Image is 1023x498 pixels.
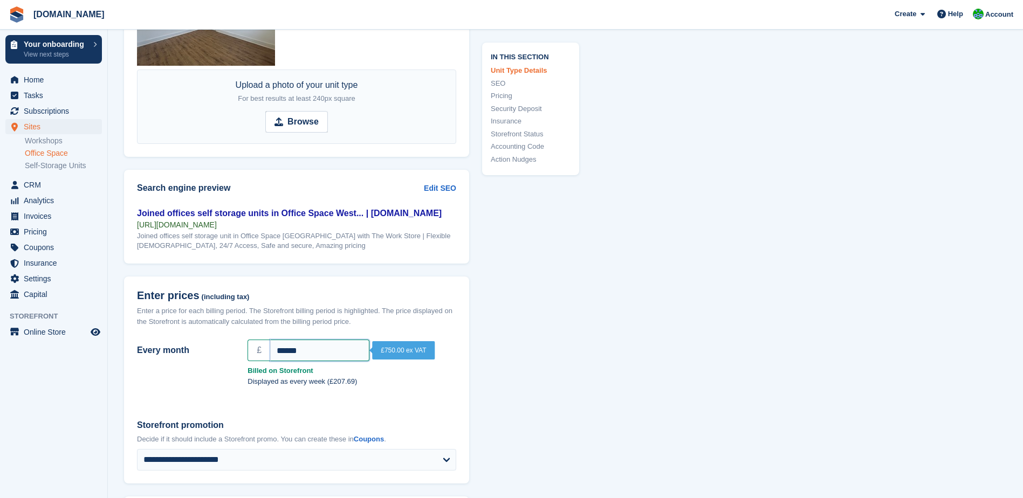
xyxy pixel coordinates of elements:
[265,111,328,133] input: Browse
[491,51,571,61] span: In this section
[137,289,200,302] span: Enter prices
[24,271,88,286] span: Settings
[10,311,107,322] span: Storefront
[9,6,25,23] img: stora-icon-8386f47178a22dfd0bd8f6a31ec36ba5ce8667c1dd55bd0f319d3a0aa187defe.svg
[491,154,571,164] a: Action Nudges
[25,161,102,171] a: Self-Storage Units
[5,88,102,103] a: menu
[248,376,456,387] p: Displayed as every week (£207.69)
[5,35,102,64] a: Your onboarding View next steps
[89,326,102,338] a: Preview store
[24,177,88,192] span: CRM
[24,240,88,255] span: Coupons
[137,207,456,220] div: Joined offices self storage units in Office Space West... | [DOMAIN_NAME]
[24,224,88,239] span: Pricing
[5,119,102,134] a: menu
[5,271,102,286] a: menu
[354,435,384,443] a: Coupons
[5,177,102,192] a: menu
[287,115,319,128] strong: Browse
[491,116,571,127] a: Insurance
[5,72,102,87] a: menu
[24,88,88,103] span: Tasks
[137,344,235,357] label: Every month
[491,103,571,114] a: Security Deposit
[137,231,456,251] div: Joined offices self storage unit in Office Space [GEOGRAPHIC_DATA] with The Work Store | Flexible...
[137,183,424,193] h2: Search engine preview
[25,136,102,146] a: Workshops
[24,50,88,59] p: View next steps
[491,91,571,101] a: Pricing
[248,365,456,376] strong: Billed on Storefront
[137,434,456,445] p: Decide if it should include a Storefront promo. You can create these in .
[491,65,571,76] a: Unit Type Details
[491,141,571,152] a: Accounting Code
[25,148,102,158] a: Office Space
[424,183,456,194] a: Edit SEO
[24,255,88,271] span: Insurance
[5,193,102,208] a: menu
[137,220,456,230] div: [URL][DOMAIN_NAME]
[238,94,355,102] span: For best results at least 240px square
[24,324,88,340] span: Online Store
[5,255,102,271] a: menu
[5,240,102,255] a: menu
[973,9,984,19] img: Mark Bignell
[24,209,88,224] span: Invoices
[24,40,88,48] p: Your onboarding
[895,9,916,19] span: Create
[5,287,102,302] a: menu
[5,224,102,239] a: menu
[202,293,250,301] span: (including tax)
[236,79,358,105] div: Upload a photo of your unit type
[491,78,571,88] a: SEO
[24,103,88,119] span: Subscriptions
[985,9,1013,20] span: Account
[137,419,456,432] label: Storefront promotion
[24,193,88,208] span: Analytics
[491,128,571,139] a: Storefront Status
[5,209,102,224] a: menu
[24,119,88,134] span: Sites
[24,287,88,302] span: Capital
[24,72,88,87] span: Home
[5,324,102,340] a: menu
[5,103,102,119] a: menu
[948,9,963,19] span: Help
[29,5,109,23] a: [DOMAIN_NAME]
[137,306,456,327] div: Enter a price for each billing period. The Storefront billing period is highlighted. The price di...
